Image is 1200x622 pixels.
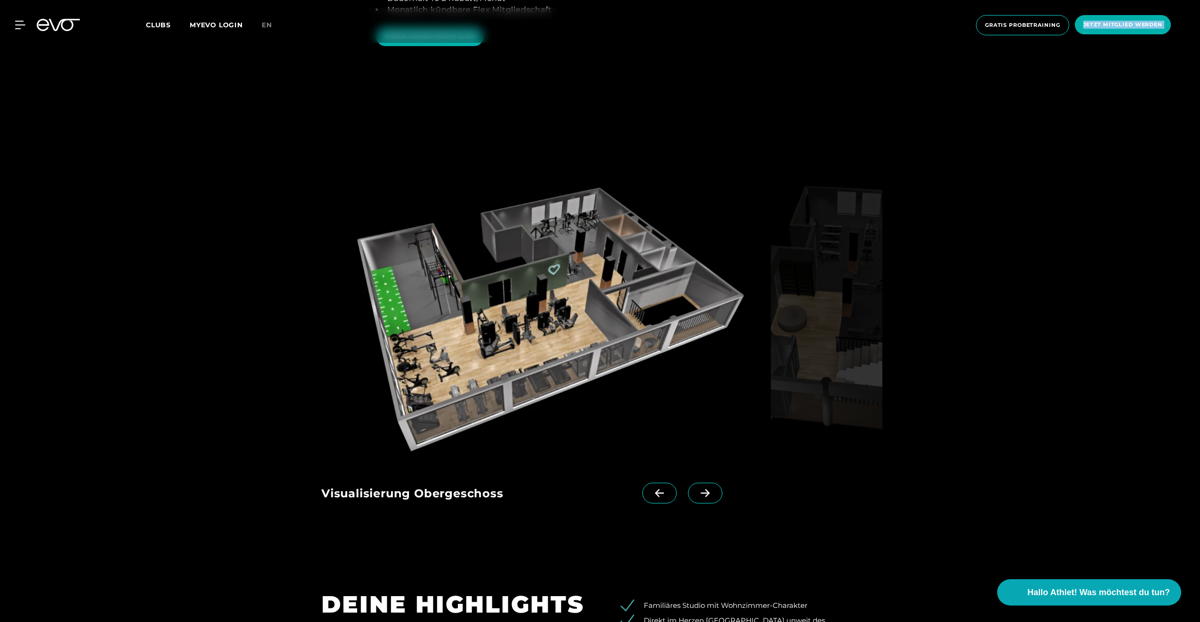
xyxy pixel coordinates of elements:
[997,579,1181,606] button: Hallo Athlet! Was möchtest du tun?
[1083,21,1162,29] span: Jetzt Mitglied werden
[146,21,171,29] span: Clubs
[985,21,1060,29] span: Gratis Probetraining
[146,20,190,29] a: Clubs
[190,21,243,29] a: MYEVO LOGIN
[262,21,272,29] span: en
[627,600,879,611] li: Familiäres Studio mit Wohnzimmer-Charakter
[1027,586,1170,599] span: Hallo Athlet! Was möchtest du tun?
[262,20,283,31] a: en
[771,170,882,460] img: evofitness
[973,15,1072,35] a: Gratis Probetraining
[1072,15,1174,35] a: Jetzt Mitglied werden
[321,170,767,460] img: evofitness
